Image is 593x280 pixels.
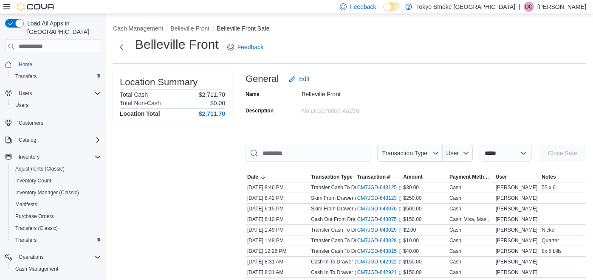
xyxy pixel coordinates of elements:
button: Customers [2,116,104,129]
svg: External link [398,185,404,190]
button: Next [113,39,130,56]
span: [PERSON_NAME] [496,216,538,223]
a: CM7JGD-643029External link [357,227,404,233]
a: Transfers (Classic) [12,223,61,233]
span: [PERSON_NAME] [496,184,538,191]
span: $2.00 [403,227,416,233]
input: This is a search bar. As you type, the results lower in the page will automatically filter. [246,145,370,162]
span: Edit [299,75,309,83]
div: [DATE] 6:10 PM [246,214,309,224]
button: Manifests [8,199,104,210]
button: Catalog [15,135,40,145]
a: CM7JGD-642922External link [357,258,404,265]
button: Transfers (Classic) [8,222,104,234]
button: Date [246,172,309,182]
a: Inventory Count [12,176,55,186]
p: Skim From Drawer (Drawer 2) [311,205,379,212]
a: Transfers [12,235,40,245]
button: Belleville Front Safe [217,25,270,32]
div: [DATE] 8:46 PM [246,182,309,193]
div: [DATE] 8:31 AM [246,257,309,267]
span: $250.00 [403,195,421,202]
a: Manifests [12,199,40,210]
svg: External link [398,196,404,201]
a: Purchase Orders [12,211,57,221]
button: Edit [285,70,313,87]
div: Belleville Front [302,87,415,98]
p: Cash Out From Drawer (Drawer 1) [311,216,389,223]
p: Cash In To Drawer (Drawer 2) [311,258,378,265]
p: Transfer Cash To Drawer (Drawer 2) [311,184,393,191]
label: Description [246,107,274,114]
span: Nickel [542,227,556,233]
button: Users [8,99,104,111]
a: CM7JGD-643015External link [357,248,404,255]
span: Cash Management [12,264,101,274]
svg: External link [398,270,404,275]
span: Operations [15,252,101,262]
a: CM7JGD-643075External link [357,216,404,223]
span: Cash Management [15,266,58,272]
div: Cash [449,269,461,276]
span: Inventory Count [15,177,51,184]
svg: External link [398,238,404,244]
p: [PERSON_NAME] [537,2,586,12]
a: Home [15,59,36,70]
div: Cash, Visa, Mas... [449,216,491,223]
span: Home [19,61,32,68]
a: CM7JGD-643123External link [357,195,404,202]
span: Purchase Orders [15,213,54,220]
span: Inventory Count [12,176,101,186]
button: Transaction # [356,172,402,182]
span: Catalog [15,135,101,145]
span: Adjustments (Classic) [15,165,65,172]
svg: External link [398,260,404,265]
button: Cash Management [113,25,163,32]
span: $10.00 [403,237,419,244]
a: Cash Management [12,264,62,274]
span: Transfers (Classic) [15,225,58,232]
h6: Total Non-Cash [120,100,161,106]
div: Cash [449,227,461,233]
span: [PERSON_NAME] [496,248,538,255]
h1: Belleville Front [135,36,219,53]
span: Home [15,59,101,70]
span: Manifests [15,201,37,208]
span: Payment Methods [449,174,492,180]
span: 5$ x 6 [542,184,556,191]
a: CM7JGD-643028External link [357,237,404,244]
span: Customers [15,117,101,128]
span: Purchase Orders [12,211,101,221]
span: Load All Apps in [GEOGRAPHIC_DATA] [24,19,101,36]
span: Transaction Type [382,150,427,157]
h3: General [246,74,279,84]
button: Belleville Front [170,25,209,32]
div: Cash [449,237,461,244]
span: Amount [403,174,422,180]
span: Users [19,90,32,97]
button: Payment Methods [448,172,494,182]
span: Notes [542,174,556,180]
p: $0.00 [210,100,225,106]
div: Cash [449,258,461,265]
button: Operations [15,252,47,262]
button: Transaction Type [309,172,356,182]
button: Users [15,88,35,98]
button: Inventory [15,152,43,162]
span: Customers [19,120,43,126]
a: Customers [15,118,47,128]
a: Adjustments (Classic) [12,164,68,174]
svg: External link [398,217,404,222]
span: User [446,150,459,157]
h4: Location Total [120,110,160,117]
div: Cash [449,248,461,255]
button: Transfers [8,234,104,246]
div: [DATE] 8:31 AM [246,267,309,277]
span: Adjustments (Classic) [12,164,101,174]
div: [DATE] 1:49 PM [246,225,309,235]
p: Cash In To Drawer (Drawer 1) [311,269,378,276]
button: Close Safe [539,145,586,162]
a: CM7JGD-643125External link [357,184,404,191]
a: CM7JGD-642921External link [357,269,404,276]
button: User [443,145,473,162]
